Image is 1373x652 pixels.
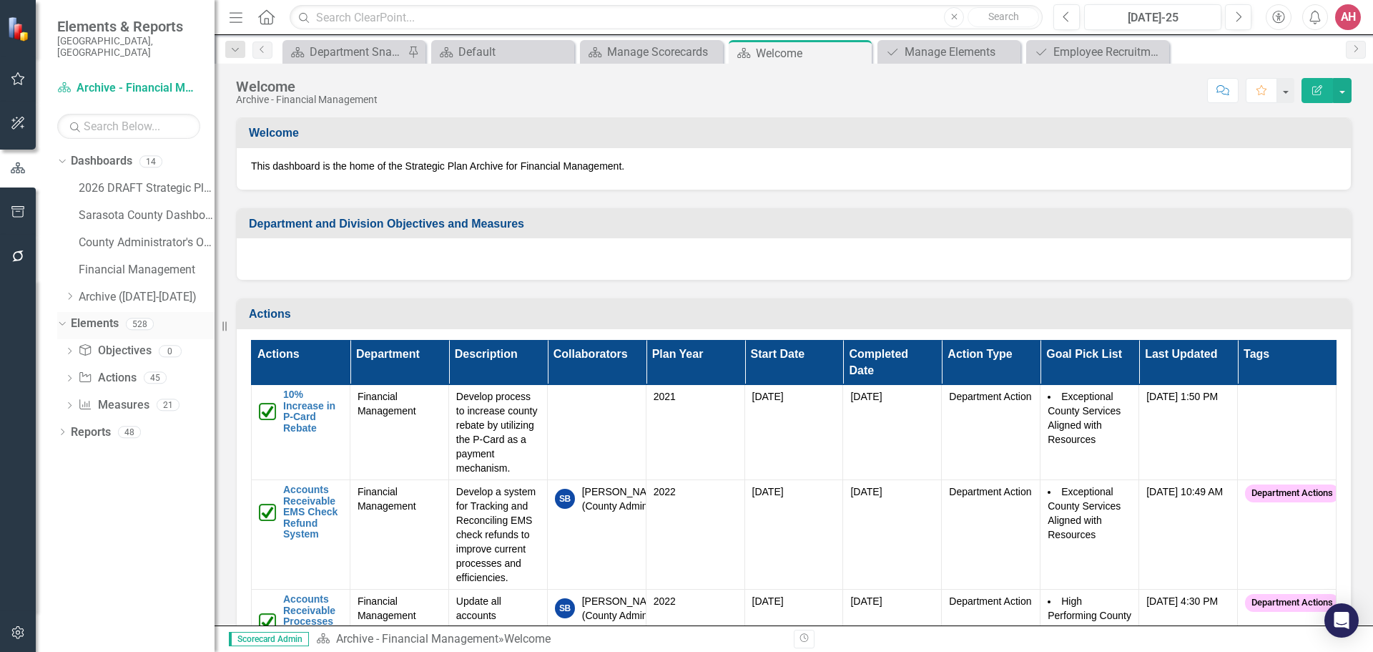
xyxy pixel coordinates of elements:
[582,485,664,513] div: [PERSON_NAME] (County Admin)
[283,485,343,540] a: Accounts Receivable EMS Check Refund System
[71,424,111,441] a: Reports
[584,43,719,61] a: Manage Scorecards
[744,480,843,590] td: Double-Click to Edit
[435,43,571,61] a: Default
[159,345,182,357] div: 0
[1040,480,1139,590] td: Double-Click to Edit
[79,262,215,278] a: Financial Management
[1335,4,1361,30] button: AH
[582,594,664,623] div: [PERSON_NAME] (County Admin)
[1245,594,1339,612] span: Department Actions
[756,44,868,62] div: Welcome
[547,480,646,590] td: Double-Click to Edit
[139,155,162,167] div: 14
[57,80,200,97] a: Archive - Financial Management
[850,391,882,402] span: [DATE]
[555,489,575,509] div: SB
[310,43,404,61] div: Department Snapshot
[79,180,215,197] a: 2026 DRAFT Strategic Plan
[79,289,215,306] a: Archive ([DATE]-[DATE])
[286,43,404,61] a: Department Snapshot
[1048,486,1121,540] span: Exceptional County Services Aligned with Resources
[504,632,551,646] div: Welcome
[1146,594,1230,608] div: [DATE] 4:30 PM
[283,594,343,649] a: Accounts Receivable Processes and Procedures
[881,43,1017,61] a: Manage Elements
[229,632,309,646] span: Scorecard Admin
[283,389,343,434] a: 10% Increase in P-Card Rebate
[249,127,1344,140] h3: Welcome
[57,114,200,139] input: Search Below...
[316,631,783,648] div: »
[752,595,784,607] span: [DATE]
[850,486,882,497] span: [DATE]
[1238,385,1337,480] td: Double-Click to Edit
[71,316,119,332] a: Elements
[1245,485,1339,502] span: Department Actions
[6,15,33,42] img: ClearPoint Strategy
[646,480,744,590] td: Double-Click to Edit
[249,308,1344,321] h3: Actions
[949,595,1031,607] span: Department Action
[118,426,141,438] div: 48
[458,43,571,61] div: Default
[1084,4,1221,30] button: [DATE]-25
[843,385,942,480] td: Double-Click to Edit
[905,43,1017,61] div: Manage Elements
[236,94,378,105] div: Archive - Financial Management
[1040,385,1139,480] td: Double-Click to Edit
[1030,43,1166,61] a: Employee Recruitment and Retention
[57,35,200,59] small: [GEOGRAPHIC_DATA], [GEOGRAPHIC_DATA]
[259,504,276,521] img: Completed
[259,613,276,631] img: Completed
[448,480,547,590] td: Double-Click to Edit
[456,391,538,474] span: Develop process to increase county rebate by utilizing the P-Card as a payment mechanism.
[1238,480,1337,590] td: Double-Click to Edit
[126,318,154,330] div: 528
[259,403,276,420] img: Completed
[251,159,1337,173] p: This dashboard is the home of the Strategic Plan Archive for Financial Management.
[1146,485,1230,499] div: [DATE] 10:49 AM
[78,397,149,414] a: Measures
[358,486,416,512] span: Financial Management
[78,343,151,359] a: Objectives
[290,5,1043,30] input: Search ClearPoint...
[157,399,179,412] div: 21
[78,370,136,386] a: Actions
[448,385,547,480] td: Double-Click to Edit
[843,480,942,590] td: Double-Click to Edit
[654,595,676,607] span: 2022
[71,153,132,170] a: Dashboards
[79,235,215,251] a: County Administrator's Office
[358,391,416,417] span: Financial Management
[236,79,378,94] div: Welcome
[1048,595,1131,636] span: High Performing County Team
[1089,9,1216,26] div: [DATE]-25
[79,208,215,224] a: Sarasota County Dashboard
[336,632,498,646] a: Archive - Financial Management
[57,18,200,35] span: Elements & Reports
[949,391,1031,402] span: Department Action
[555,598,575,618] div: SB
[547,385,646,480] td: Double-Click to Edit
[456,485,540,585] p: Develop a system for Tracking and Reconciling EMS check refunds to improve current processes and ...
[744,385,843,480] td: Double-Click to Edit
[1146,389,1230,404] div: [DATE] 1:50 PM
[1053,43,1166,61] div: Employee Recruitment and Retention
[942,385,1040,480] td: Double-Click to Edit
[949,486,1031,497] span: Department Action
[1324,603,1359,638] div: Open Intercom Messenger
[358,595,416,621] span: Financial Management
[144,372,167,384] div: 45
[350,385,448,480] td: Double-Click to Edit
[252,385,350,480] td: Double-Click to Edit Right Click for Context Menu
[988,11,1019,22] span: Search
[752,486,784,497] span: [DATE]
[249,218,1344,230] h3: Department and Division Objectives and Measures
[654,486,676,497] span: 2022
[1048,391,1121,445] span: Exceptional County Services Aligned with Resources
[850,595,882,607] span: [DATE]
[456,594,540,637] p: Update all accounts receivable SOP's.
[252,480,350,590] td: Double-Click to Edit Right Click for Context Menu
